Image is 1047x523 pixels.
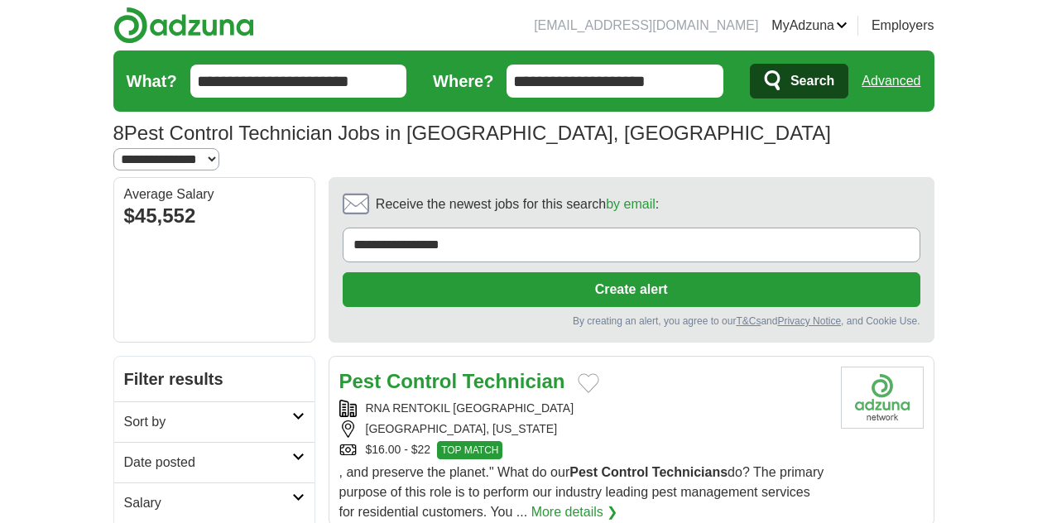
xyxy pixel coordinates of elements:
a: MyAdzuna [771,16,848,36]
h2: Salary [124,493,292,513]
strong: Pest [569,465,598,479]
h2: Filter results [114,357,315,401]
button: Create alert [343,272,920,307]
li: [EMAIL_ADDRESS][DOMAIN_NAME] [534,16,758,36]
a: Salary [114,482,315,523]
span: TOP MATCH [437,441,502,459]
strong: Control [387,370,457,392]
strong: Pest [339,370,382,392]
strong: Technician [463,370,565,392]
button: Add to favorite jobs [578,373,599,393]
a: More details ❯ [531,502,618,522]
div: By creating an alert, you agree to our and , and Cookie Use. [343,314,920,329]
strong: Control [601,465,648,479]
div: Average Salary [124,188,305,201]
span: Search [790,65,834,98]
strong: Technicians [652,465,728,479]
a: Advanced [862,65,920,98]
label: Where? [433,69,493,94]
img: Company logo [841,367,924,429]
span: , and preserve the planet." What do our do? The primary purpose of this role is to perform our in... [339,465,824,519]
h2: Sort by [124,412,292,432]
h2: Date posted [124,453,292,473]
label: What? [127,69,177,94]
a: Date posted [114,442,315,482]
h1: Pest Control Technician Jobs in [GEOGRAPHIC_DATA], [GEOGRAPHIC_DATA] [113,122,831,144]
span: Receive the newest jobs for this search : [376,194,659,214]
a: Sort by [114,401,315,442]
a: Employers [872,16,934,36]
span: 8 [113,118,124,148]
div: $16.00 - $22 [339,441,828,459]
div: $45,552 [124,201,305,231]
button: Search [750,64,848,98]
a: T&Cs [736,315,761,327]
a: by email [606,197,656,211]
img: Adzuna logo [113,7,254,44]
a: Privacy Notice [777,315,841,327]
div: [GEOGRAPHIC_DATA], [US_STATE] [339,420,828,438]
a: Pest Control Technician [339,370,565,392]
div: RNA RENTOKIL [GEOGRAPHIC_DATA] [339,400,828,417]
